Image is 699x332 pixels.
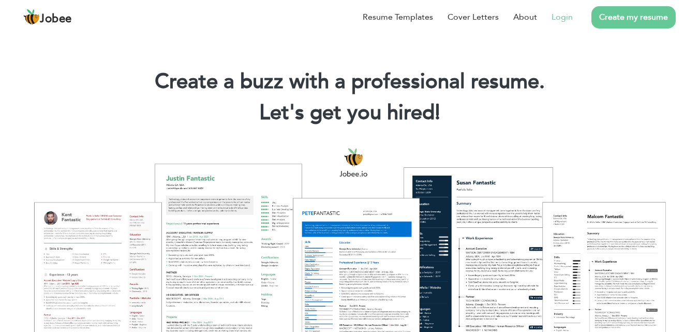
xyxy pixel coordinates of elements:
[23,9,40,25] img: jobee.io
[448,11,499,23] a: Cover Letters
[435,98,440,127] span: |
[16,68,683,95] h1: Create a buzz with a professional resume.
[363,11,433,23] a: Resume Templates
[310,98,440,127] span: get you hired!
[591,6,676,28] a: Create my resume
[16,99,683,126] h2: Let's
[40,13,72,25] span: Jobee
[513,11,537,23] a: About
[23,9,72,25] a: Jobee
[552,11,573,23] a: Login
